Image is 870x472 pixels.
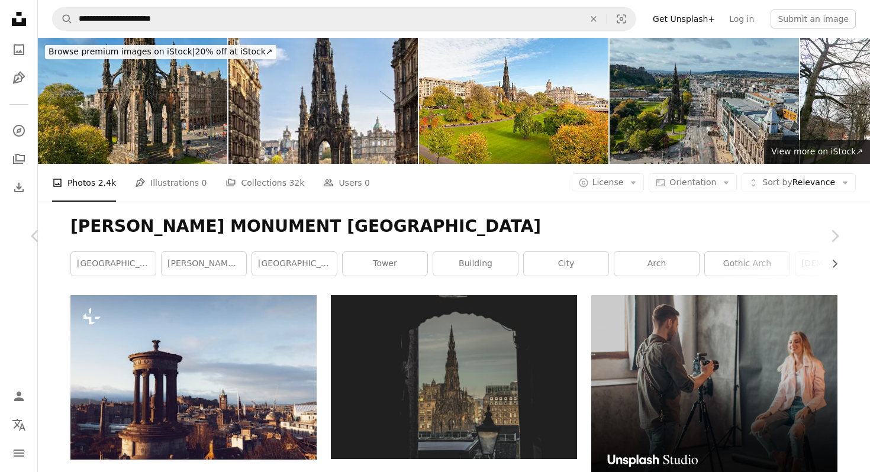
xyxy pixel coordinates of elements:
[225,164,304,202] a: Collections 32k
[581,8,607,30] button: Clear
[7,441,31,465] button: Menu
[524,252,608,276] a: city
[7,147,31,171] a: Collections
[7,413,31,437] button: Language
[7,176,31,199] a: Download History
[771,147,863,156] span: View more on iStock ↗
[49,47,195,56] span: Browse premium images on iStock |
[45,45,276,59] div: 20% off at iStock ↗
[610,38,799,164] img: Aerial view of Edinburgh Scott monument, aerial view of the Scott Monument located in the Old Tow...
[162,252,246,276] a: [PERSON_NAME] monument
[592,177,624,187] span: License
[331,295,577,459] img: gold cathedral in city
[7,38,31,62] a: Photos
[38,38,227,164] img: Aerial view of Edinburgh Scott monument, aerial view of the Scott Monument located in the Old Tow...
[289,176,304,189] span: 32k
[705,252,790,276] a: gothic arch
[365,176,370,189] span: 0
[331,371,577,382] a: gold cathedral in city
[572,173,645,192] button: License
[614,252,699,276] a: arch
[53,8,73,30] button: Search Unsplash
[135,164,207,202] a: Illustrations 0
[70,372,317,383] a: A view of a city from a high point of view
[71,252,156,276] a: [GEOGRAPHIC_DATA]
[70,216,837,237] h1: [PERSON_NAME] MONUMENT [GEOGRAPHIC_DATA]
[669,177,716,187] span: Orientation
[722,9,761,28] a: Log in
[70,295,317,460] img: A view of a city from a high point of view
[649,173,737,192] button: Orientation
[419,38,608,164] img: Princes Street Gardens, Edinburgh
[343,252,427,276] a: tower
[433,252,518,276] a: building
[7,384,31,408] a: Log in / Sign up
[742,173,856,192] button: Sort byRelevance
[762,177,835,189] span: Relevance
[228,38,418,164] img: The Scott Monument in Edinburgh, Scotland
[52,7,636,31] form: Find visuals sitewide
[202,176,207,189] span: 0
[7,119,31,143] a: Explore
[764,140,870,164] a: View more on iStock↗
[323,164,370,202] a: Users 0
[771,9,856,28] button: Submit an image
[38,38,283,66] a: Browse premium images on iStock|20% off at iStock↗
[252,252,337,276] a: [GEOGRAPHIC_DATA]
[7,66,31,90] a: Illustrations
[607,8,636,30] button: Visual search
[799,179,870,293] a: Next
[762,177,792,187] span: Sort by
[646,9,722,28] a: Get Unsplash+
